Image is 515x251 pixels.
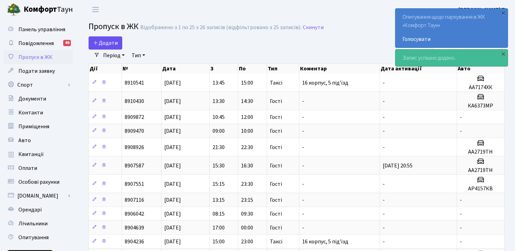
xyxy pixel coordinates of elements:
b: Комфорт [24,4,57,15]
span: Гості [270,197,282,203]
button: Переключити навігацію [87,4,104,15]
span: Гості [270,211,282,217]
span: 8904639 [125,224,144,232]
span: [DATE] [164,113,181,121]
a: Авто [3,133,73,147]
span: Квитанції [18,150,44,158]
a: Панель управління [3,23,73,36]
span: 13:15 [213,196,225,204]
span: 15:30 [213,162,225,170]
span: - [460,196,462,204]
span: 15:00 [213,238,225,245]
a: [PERSON_NAME] П. [458,6,507,14]
span: 10:00 [241,127,253,135]
span: 12:00 [241,113,253,121]
span: 16 корпус, 5 під'їзд [302,238,348,245]
span: 16 корпус, 5 під'їзд [302,79,348,87]
span: 09:30 [241,210,253,218]
img: logo.png [7,3,21,17]
span: - [302,144,304,151]
span: - [460,224,462,232]
th: Тип [267,64,300,73]
a: Документи [3,92,73,106]
span: - [302,97,304,105]
span: - [383,238,385,245]
a: Скинути [303,24,324,31]
th: По [238,64,267,73]
span: 8910430 [125,97,144,105]
span: Панель управління [18,26,65,33]
span: Гості [270,114,282,120]
span: Орендарі [18,206,42,214]
a: [DOMAIN_NAME] [3,189,73,203]
span: [DATE] [164,196,181,204]
a: Орендарі [3,203,73,217]
span: Приміщення [18,123,49,130]
span: Оплати [18,164,37,172]
span: Подати заявку [18,67,55,75]
span: Пропуск в ЖК [18,53,52,61]
span: 8909470 [125,127,144,135]
span: Документи [18,95,46,103]
h5: КА6373МР [460,103,501,109]
span: Пропуск в ЖК [89,20,139,33]
div: Запис успішно додано. [396,50,508,66]
span: - [302,113,304,121]
span: Гості [270,181,282,187]
h5: АР4157КВ [460,185,501,192]
th: Коментар [299,64,380,73]
h5: АА2719ТН [460,167,501,174]
span: 16:30 [241,162,253,170]
span: [DATE] [164,97,181,105]
div: 49 [63,40,71,46]
span: 00:00 [241,224,253,232]
span: 15:00 [241,79,253,87]
span: Гості [270,225,282,231]
span: - [383,224,385,232]
span: 8907116 [125,196,144,204]
th: Авто [457,64,505,73]
span: Таксі [270,239,282,244]
span: - [383,127,385,135]
span: - [383,97,385,105]
h5: AA7174XК [460,84,501,91]
span: - [302,196,304,204]
div: × [500,9,507,16]
span: Таксі [270,80,282,86]
a: Спорт [3,78,73,92]
span: Таун [24,4,73,16]
span: - [383,144,385,151]
a: Опитування [3,231,73,244]
span: - [383,113,385,121]
span: Гості [270,128,282,134]
span: 23:00 [241,238,253,245]
th: № [122,64,161,73]
a: Повідомлення49 [3,36,73,50]
a: Квитанції [3,147,73,161]
span: 23:30 [241,180,253,188]
div: × [500,50,507,57]
span: Особові рахунки [18,178,59,186]
span: - [302,210,304,218]
a: Тип [129,50,148,61]
span: [DATE] [164,79,181,87]
span: Контакти [18,109,43,116]
span: - [383,180,385,188]
span: - [460,238,462,245]
span: 8907551 [125,180,144,188]
span: Лічильники [18,220,48,227]
span: - [460,113,462,121]
span: - [302,224,304,232]
span: 8909872 [125,113,144,121]
span: Авто [18,137,31,144]
span: Повідомлення [18,40,54,47]
a: Голосувати [402,35,501,43]
span: [DATE] [164,144,181,151]
span: - [383,196,385,204]
span: Гості [270,163,282,168]
th: Дата [161,64,210,73]
span: - [302,162,304,170]
span: 17:00 [213,224,225,232]
a: Контакти [3,106,73,120]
